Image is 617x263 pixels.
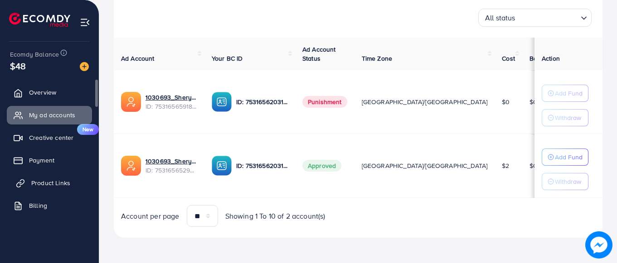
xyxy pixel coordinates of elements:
span: Punishment [302,96,347,108]
span: Approved [302,160,341,172]
span: ID: 7531656591800729616 [146,102,197,111]
button: Withdraw [542,173,588,190]
img: menu [80,17,90,28]
a: My ad accounts [7,106,92,124]
span: Ad Account [121,54,155,63]
img: image [585,231,612,258]
button: Add Fund [542,85,588,102]
a: Product Links [7,174,92,192]
span: Action [542,54,560,63]
div: <span class='underline'>1030693_Shery bhai_1753600469505</span></br>7531656591800729616 [146,93,197,111]
img: ic-ads-acc.e4c84228.svg [121,156,141,176]
span: All status [483,11,517,24]
span: [GEOGRAPHIC_DATA]/[GEOGRAPHIC_DATA] [362,97,488,106]
img: ic-ba-acc.ded83a64.svg [212,156,232,176]
span: Account per page [121,211,180,221]
span: ID: 7531656529943363601 [146,166,197,175]
img: logo [9,13,70,27]
span: Ad Account Status [302,45,336,63]
span: Billing [29,201,47,210]
button: Add Fund [542,148,588,166]
span: Creative center [29,133,73,142]
img: ic-ba-acc.ded83a64.svg [212,92,232,112]
p: Withdraw [555,112,581,123]
span: New [77,124,99,135]
input: Search for option [518,10,577,24]
a: Payment [7,151,92,169]
span: Payment [29,156,54,165]
span: Showing 1 To 10 of 2 account(s) [225,211,326,221]
img: image [80,62,89,71]
span: Time Zone [362,54,392,63]
span: Ecomdy Balance [10,50,59,59]
p: ID: 7531656203128963089 [236,96,288,107]
p: Add Fund [555,152,583,163]
button: Withdraw [542,109,588,126]
span: $0 [502,97,510,106]
a: 1030693_Shery bhai_1753600469505 [146,93,197,102]
p: Withdraw [555,176,581,187]
span: Your BC ID [212,54,243,63]
span: Cost [502,54,515,63]
div: Search for option [478,9,592,27]
a: Overview [7,83,92,101]
span: Overview [29,88,56,97]
span: $2 [502,161,509,170]
a: 1030693_Shery bhai_1753600448826 [146,157,197,166]
span: $48 [10,59,26,72]
img: ic-ads-acc.e4c84228.svg [121,92,141,112]
a: Creative centerNew [7,129,92,147]
span: [GEOGRAPHIC_DATA]/[GEOGRAPHIC_DATA] [362,161,488,170]
p: Add Fund [555,88,583,99]
a: Billing [7,196,92,215]
span: My ad accounts [29,110,75,120]
span: Product Links [31,178,70,187]
p: ID: 7531656203128963089 [236,160,288,171]
div: <span class='underline'>1030693_Shery bhai_1753600448826</span></br>7531656529943363601 [146,157,197,175]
